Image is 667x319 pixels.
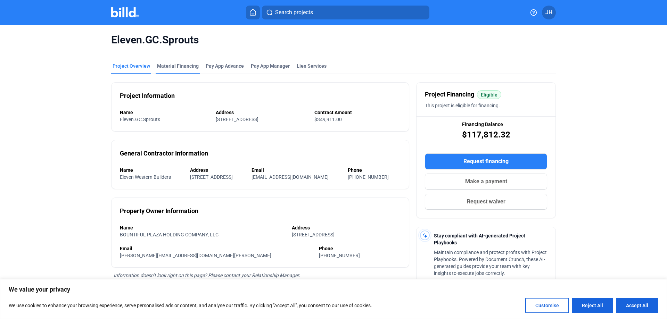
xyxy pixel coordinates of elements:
[542,6,556,19] button: JH
[120,109,209,116] div: Name
[113,62,150,69] div: Project Overview
[275,8,313,17] span: Search projects
[216,117,258,122] span: [STREET_ADDRESS]
[425,103,500,108] span: This project is eligible for financing.
[425,90,474,99] span: Project Financing
[477,90,501,99] mat-chip: Eligible
[157,62,199,69] div: Material Financing
[616,298,658,313] button: Accept All
[425,194,547,210] button: Request waiver
[252,174,329,180] span: [EMAIL_ADDRESS][DOMAIN_NAME]
[120,245,312,252] div: Email
[120,253,271,258] span: [PERSON_NAME][EMAIL_ADDRESS][DOMAIN_NAME][PERSON_NAME]
[120,174,171,180] span: Eleven Western Builders
[9,301,372,310] p: We use cookies to enhance your browsing experience, serve personalised ads or content, and analys...
[120,91,175,101] div: Project Information
[465,177,507,186] span: Make a payment
[434,250,547,276] span: Maintain compliance and protect profits with Project Playbooks. Powered by Document Crunch, these...
[114,272,300,278] span: Information doesn’t look right on this page? Please contact your Relationship Manager.
[525,298,569,313] button: Customise
[572,298,613,313] button: Reject All
[314,109,401,116] div: Contract Amount
[319,253,360,258] span: [PHONE_NUMBER]
[434,233,525,245] span: Stay compliant with AI-generated Project Playbooks
[120,206,198,216] div: Property Owner Information
[467,198,505,206] span: Request waiver
[111,7,139,17] img: Billd Company Logo
[120,117,160,122] span: Eleven.GC.Sprouts
[262,6,429,19] button: Search projects
[348,174,389,180] span: [PHONE_NUMBER]
[545,8,552,17] span: JH
[348,167,401,174] div: Phone
[252,167,341,174] div: Email
[314,117,342,122] span: $349,911.00
[463,157,509,166] span: Request financing
[206,62,244,69] div: Pay App Advance
[297,62,327,69] div: Lien Services
[9,285,658,294] p: We value your privacy
[292,232,335,237] span: [STREET_ADDRESS]
[216,109,307,116] div: Address
[120,167,183,174] div: Name
[251,62,290,69] span: Pay App Manager
[462,121,503,128] span: Financing Balance
[190,167,245,174] div: Address
[111,33,556,47] span: Eleven.GC.Sprouts
[319,245,401,252] div: Phone
[425,153,547,169] button: Request financing
[292,224,401,231] div: Address
[120,232,219,237] span: BOUNTIFUL PLAZA HOLDING COMPANY, LLC
[120,149,208,158] div: General Contractor Information
[120,224,285,231] div: Name
[190,174,233,180] span: [STREET_ADDRESS]
[425,174,547,190] button: Make a payment
[462,129,510,140] span: $117,812.32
